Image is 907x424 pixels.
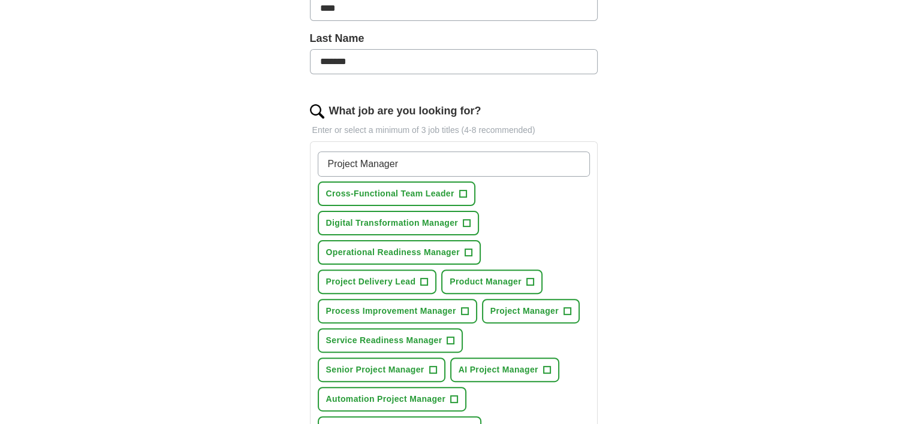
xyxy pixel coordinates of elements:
[310,124,598,137] p: Enter or select a minimum of 3 job titles (4-8 recommended)
[326,275,416,288] span: Project Delivery Lead
[482,299,580,323] button: Project Manager
[326,334,442,347] span: Service Readiness Manager
[326,364,424,376] span: Senior Project Manager
[450,275,522,288] span: Product Manager
[326,305,456,317] span: Process Improvement Manager
[326,187,454,200] span: Cross-Functional Team Leader
[326,217,459,229] span: Digital Transformation Manager
[310,104,324,119] img: search.png
[318,328,463,353] button: Service Readiness Manager
[318,181,475,206] button: Cross-Functional Team Leader
[329,103,481,119] label: What job are you looking for?
[326,393,446,405] span: Automation Project Manager
[326,246,460,259] span: Operational Readiness Manager
[318,387,467,411] button: Automation Project Manager
[318,269,437,294] button: Project Delivery Lead
[318,240,481,265] button: Operational Readiness Manager
[318,152,590,177] input: Type a job title and press enter
[459,364,538,376] span: AI Project Manager
[318,358,445,382] button: Senior Project Manager
[318,211,480,235] button: Digital Transformation Manager
[441,269,543,294] button: Product Manager
[490,305,559,317] span: Project Manager
[310,31,598,47] label: Last Name
[450,358,559,382] button: AI Project Manager
[318,299,477,323] button: Process Improvement Manager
